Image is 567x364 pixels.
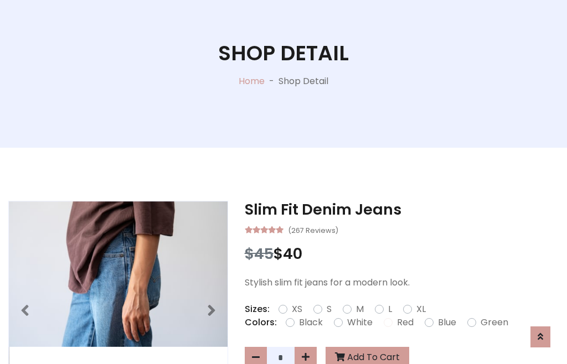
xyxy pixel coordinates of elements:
label: Black [299,316,323,329]
label: Red [397,316,414,329]
h1: Shop Detail [218,41,349,66]
p: Colors: [245,316,277,329]
label: XL [416,303,426,316]
label: M [356,303,364,316]
label: Blue [438,316,456,329]
label: Green [481,316,508,329]
h3: $ [245,245,559,263]
label: L [388,303,392,316]
p: Sizes: [245,303,270,316]
p: - [265,75,279,88]
p: Shop Detail [279,75,328,88]
label: S [327,303,332,316]
label: XS [292,303,302,316]
a: Home [239,75,265,87]
small: (267 Reviews) [288,223,338,236]
label: White [347,316,373,329]
span: 40 [283,243,302,264]
h3: Slim Fit Denim Jeans [245,201,559,219]
p: Stylish slim fit jeans for a modern look. [245,276,559,289]
span: $45 [245,243,274,264]
img: Image [9,201,228,347]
